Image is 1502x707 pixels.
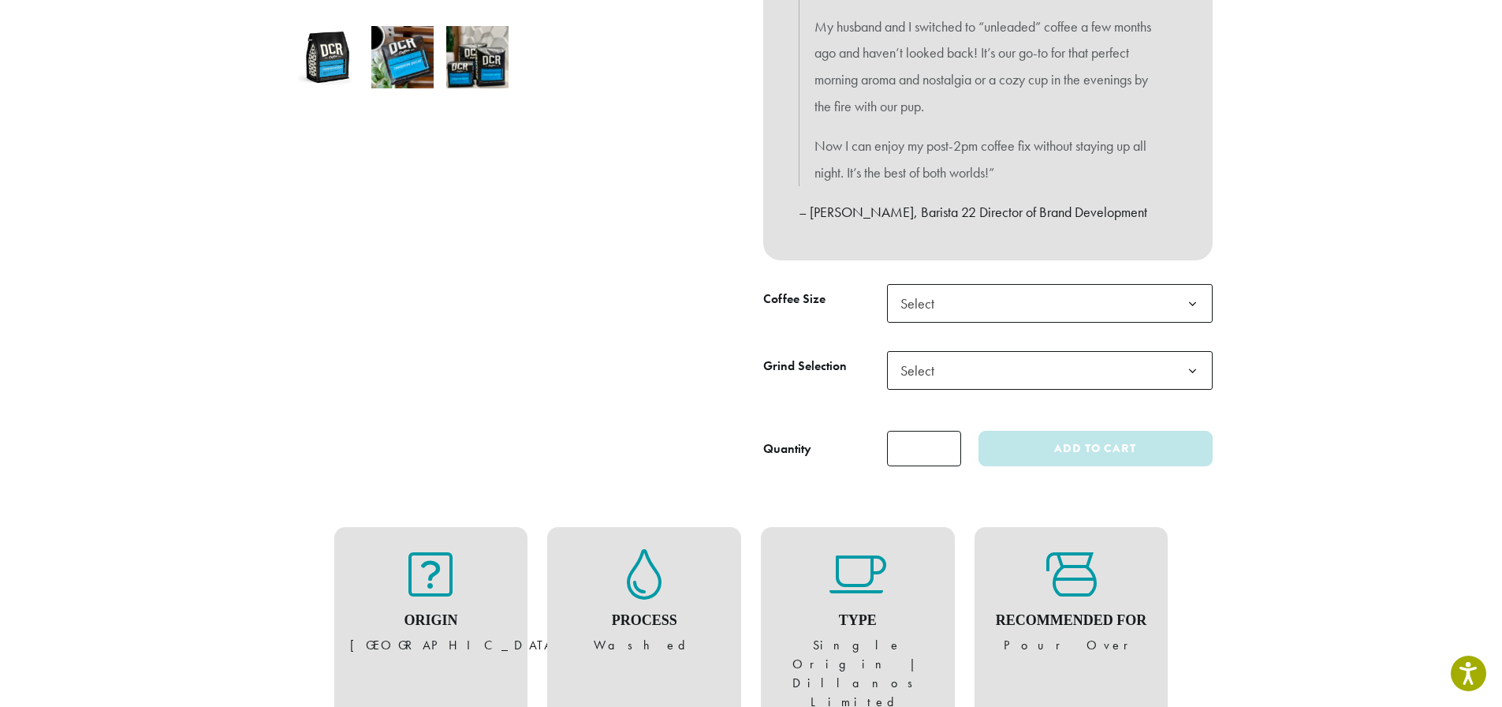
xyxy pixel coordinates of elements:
[350,549,512,655] figure: [GEOGRAPHIC_DATA]
[777,612,939,630] h4: Type
[894,288,950,319] span: Select
[894,355,950,386] span: Select
[887,431,961,466] input: Product quantity
[296,26,359,88] img: Omission Decaf
[763,355,887,378] label: Grind Selection
[371,26,434,88] img: Omission Decaf - Image 2
[887,284,1213,323] span: Select
[446,26,509,88] img: Omission Decaf - Image 3
[563,549,725,655] figure: Washed
[763,440,811,458] div: Quantity
[814,13,1161,120] p: My husband and I switched to “unleaded” coffee a few months ago and haven’t looked back! It’s our...
[990,549,1153,655] figure: Pour Over
[990,612,1153,630] h4: Recommended For
[814,133,1161,186] p: Now I can enjoy my post-2pm coffee fix without staying up all night. It’s the best of both worlds!”
[563,612,725,630] h4: Process
[799,199,1177,226] p: – [PERSON_NAME], Barista 22 Director of Brand Development
[887,351,1213,390] span: Select
[350,612,512,630] h4: Origin
[763,288,887,311] label: Coffee Size
[978,431,1212,466] button: Add to cart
